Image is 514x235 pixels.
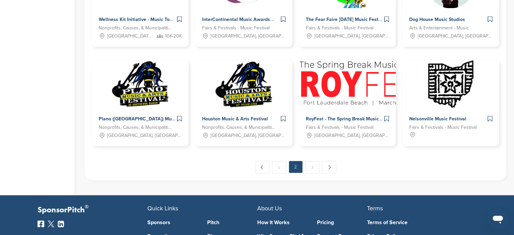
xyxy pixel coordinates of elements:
[165,32,182,40] span: 10K-20K
[299,60,433,108] img: Sponsorpitch & RoyFest - The Spring Break Music Festival
[402,60,499,145] a: Sponsorpitch & Nelsonville Music Festival Nelsonville Music Festival Fairs & Festivals - Music Fe...
[322,161,336,173] a: Next →
[147,220,197,225] a: Sponsors
[428,60,474,108] img: Sponsorpitch & Nelsonville Music Festival
[202,116,268,122] span: Houston Music & Arts Festival
[99,17,212,22] span: Wellness Kit Initiative - Music Touring Professionals
[409,24,469,32] span: Arts & Entertainment - Music
[305,161,319,173] a: 3
[299,60,396,146] a: Sponsorpitch & RoyFest - The Spring Break Music Festival RoyFest - The Spring Break Music Festiva...
[99,124,172,131] span: Nonprofits, Causes, & Municipalities - Arts, Culture and Humanities
[409,17,465,22] span: Dog House Music Studios
[306,24,373,32] span: Fairs & Festivals - Music Festival
[211,132,285,139] span: [GEOGRAPHIC_DATA], [GEOGRAPHIC_DATA]
[202,24,270,32] span: Fairs & Festivals - Music Festival
[38,205,147,215] p: SponsorPitch
[99,24,172,32] span: Nonprofits, Causes, & Municipalities - Health and Wellness
[306,116,397,122] span: RoyFest - The Spring Break Music Festival
[418,32,492,40] span: [GEOGRAPHIC_DATA], [GEOGRAPHIC_DATA]
[314,32,389,40] span: [GEOGRAPHIC_DATA], [GEOGRAPHIC_DATA], [GEOGRAPHIC_DATA], [GEOGRAPHIC_DATA]
[314,132,389,139] span: [GEOGRAPHIC_DATA], [GEOGRAPHIC_DATA]
[48,220,54,227] img: Twitter
[317,220,367,225] a: Pricing
[409,116,466,122] span: Nelsonville Music Festival
[85,203,89,211] span: ®
[202,124,275,131] span: Nonprofits, Causes, & Municipalities - Arts, Culture and Humanities
[255,161,269,173] a: ← Previous
[257,205,282,212] span: About Us
[38,220,44,227] img: Facebook
[214,60,273,108] img: Sponsorpitch & Houston Music & Arts Festival
[367,220,467,225] a: Terms of Service
[306,17,386,22] span: The Fear Faire [DATE] Music Festival
[92,60,189,146] a: Sponsorpitch & Plano (Dallas) Music & Arts Festival Plano ([GEOGRAPHIC_DATA]) Music & Arts Festiv...
[367,205,383,212] span: Terms
[147,205,178,212] span: Quick Links
[211,32,285,40] span: [GEOGRAPHIC_DATA], [GEOGRAPHIC_DATA]
[207,220,257,225] a: Pitch
[112,60,169,108] img: Sponsorpitch & Plano (Dallas) Music & Arts Festival
[306,124,373,131] span: Fairs & Festivals - Music Festival
[195,60,292,146] a: Sponsorpitch & Houston Music & Arts Festival Houston Music & Arts Festival Nonprofits, Causes, & ...
[257,220,307,225] a: How It Works
[487,208,509,230] iframe: Button to launch messaging window
[107,132,182,139] span: [GEOGRAPHIC_DATA], [GEOGRAPHIC_DATA]
[99,116,211,122] span: Plano ([GEOGRAPHIC_DATA]) Music & Arts Festival
[202,17,270,22] span: InterContinental Music Awards
[409,124,477,131] span: Fairs & Festivals - Music Festival
[272,161,286,173] a: 1
[289,161,302,173] em: 2
[107,32,153,40] span: [GEOGRAPHIC_DATA], [GEOGRAPHIC_DATA], [GEOGRAPHIC_DATA], [GEOGRAPHIC_DATA]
